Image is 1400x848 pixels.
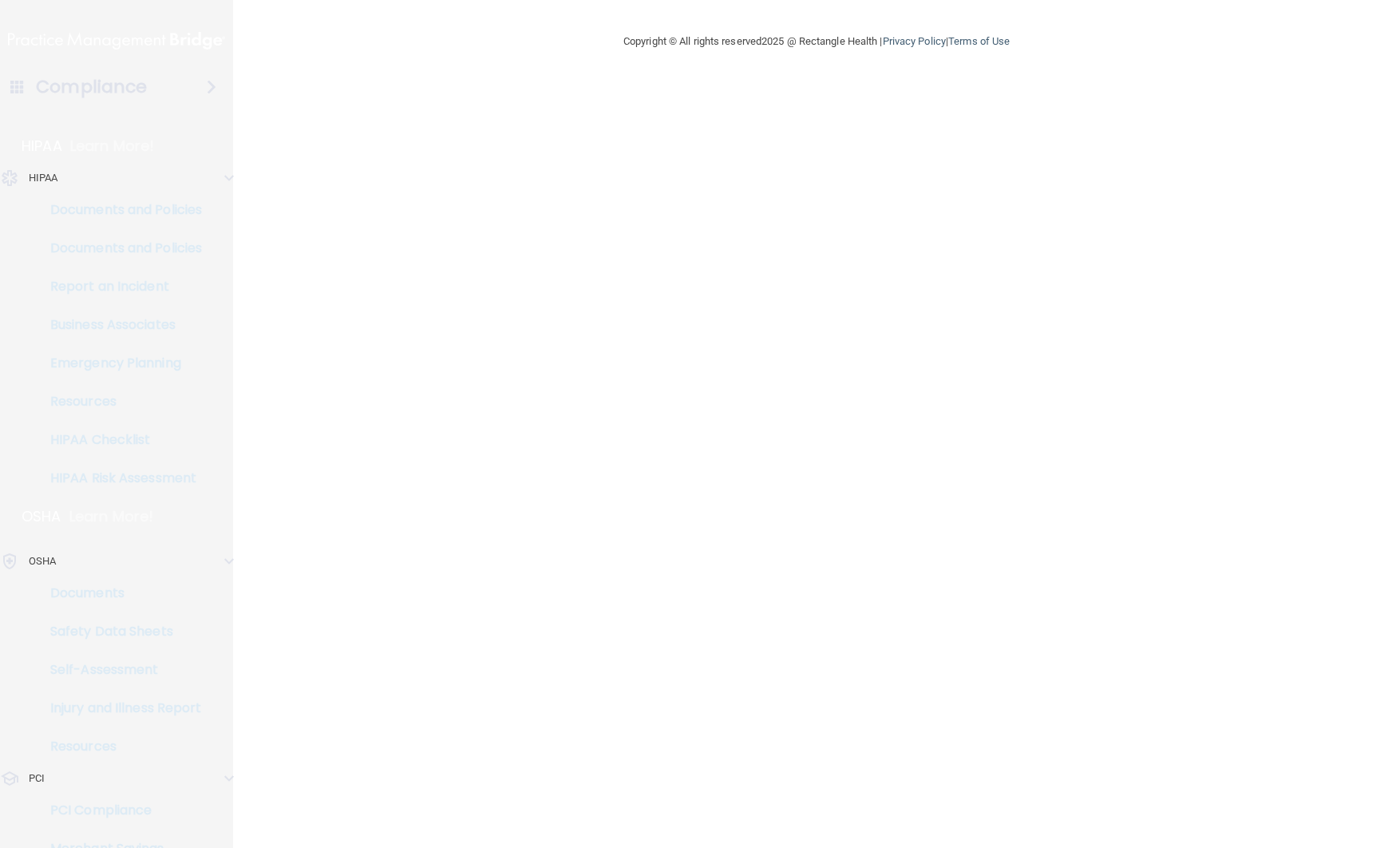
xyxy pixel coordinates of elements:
[29,769,45,788] p: PCI
[10,240,228,256] p: Documents and Policies
[36,76,147,98] h4: Compliance
[10,470,228,486] p: HIPAA Risk Assessment
[29,168,58,188] p: HIPAA
[29,552,56,571] p: OSHA
[22,507,61,526] p: OSHA
[10,802,228,818] p: PCI Compliance
[10,394,228,410] p: Resources
[10,700,228,716] p: Injury and Illness Report
[10,355,228,371] p: Emergency Planning
[10,432,228,448] p: HIPAA Checklist
[8,25,225,57] img: PMB logo
[10,317,228,333] p: Business Associates
[10,585,228,601] p: Documents
[10,202,228,218] p: Documents and Policies
[22,137,62,156] p: HIPAA
[10,624,228,640] p: Safety Data Sheets
[69,507,154,526] p: Learn More!
[10,739,228,755] p: Resources
[10,279,228,295] p: Report an Incident
[948,35,1010,47] a: Terms of Use
[70,137,155,156] p: Learn More!
[525,16,1108,67] div: Copyright © All rights reserved 2025 @ Rectangle Health | |
[10,662,228,678] p: Self-Assessment
[883,35,946,47] a: Privacy Policy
